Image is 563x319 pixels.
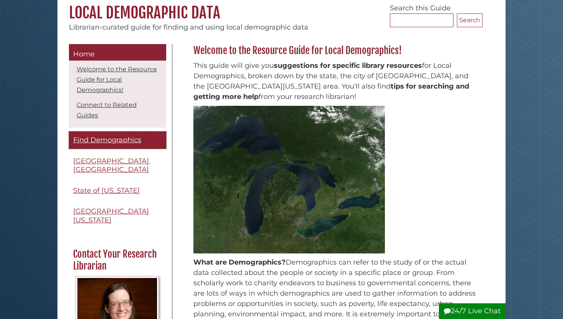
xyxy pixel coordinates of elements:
span: tips for searching and getting more help [193,82,469,101]
a: Welcome to the Resource Guide for Local Demographics! [77,66,157,94]
span: Find Demographics [73,136,141,144]
span: for Local Demographics, broken down by the state, the city of [GEOGRAPHIC_DATA], and the [GEOGRAP... [193,61,468,90]
button: Search [457,13,483,27]
a: State of [US_STATE] [69,182,166,199]
button: 24/7 Live Chat [439,303,506,319]
img: Spatial capture of geographical area of Michigan [193,106,385,253]
span: This guide will give you [193,61,274,70]
span: [GEOGRAPHIC_DATA][US_STATE] [73,207,149,224]
a: Find Demographics [69,132,166,149]
a: Home [69,44,166,61]
span: State of [US_STATE] [73,186,140,195]
strong: What are Demographics? [193,258,286,266]
span: from your research librarian! [259,92,356,101]
h2: Welcome to the Resource Guide for Local Demographics! [190,44,483,57]
span: Home [73,50,95,58]
a: Connect to Related Guides [77,101,137,119]
a: [GEOGRAPHIC_DATA], [GEOGRAPHIC_DATA] [69,153,166,178]
a: [GEOGRAPHIC_DATA][US_STATE] [69,203,166,229]
span: [GEOGRAPHIC_DATA], [GEOGRAPHIC_DATA] [73,157,151,174]
h2: Contact Your Research Librarian [69,248,165,272]
span: Librarian-curated guide for finding and using local demographic data [69,23,308,31]
span: suggestions for specific library resources [274,61,422,70]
